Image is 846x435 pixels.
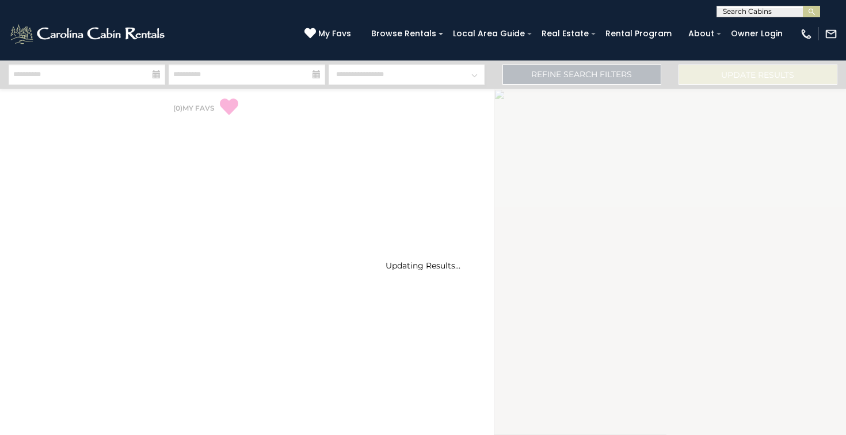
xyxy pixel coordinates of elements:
[683,25,720,43] a: About
[304,28,354,40] a: My Favs
[365,25,442,43] a: Browse Rentals
[536,25,595,43] a: Real Estate
[447,25,531,43] a: Local Area Guide
[825,28,837,40] img: mail-regular-white.png
[725,25,788,43] a: Owner Login
[600,25,677,43] a: Rental Program
[9,22,168,46] img: White-1-2.png
[318,28,351,40] span: My Favs
[800,28,813,40] img: phone-regular-white.png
